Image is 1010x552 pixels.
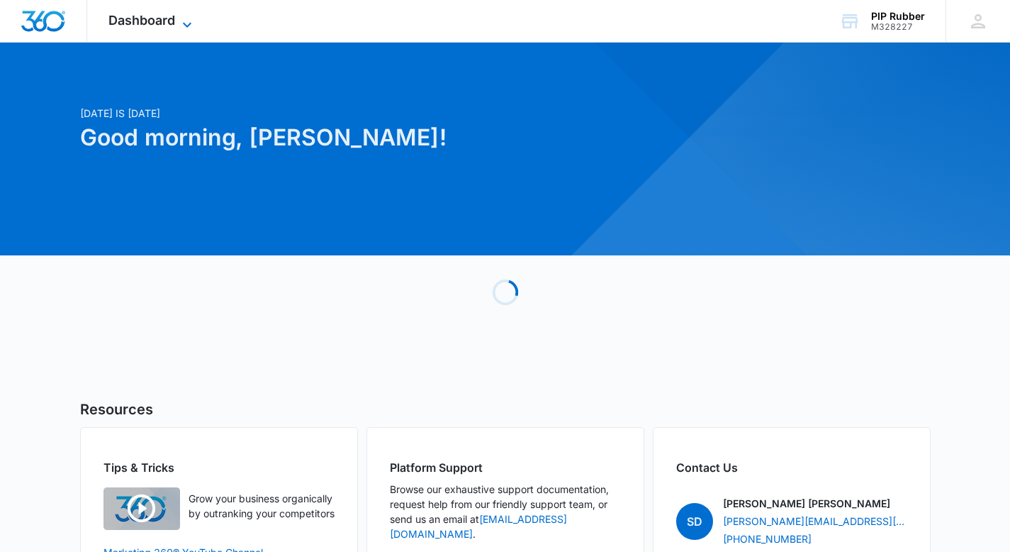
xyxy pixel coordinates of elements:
[103,487,180,530] img: Quick Overview Video
[390,459,621,476] h2: Platform Support
[676,503,713,540] span: SD
[103,459,335,476] h2: Tips & Tricks
[723,514,907,529] a: [PERSON_NAME][EMAIL_ADDRESS][PERSON_NAME][DOMAIN_NAME]
[390,482,621,541] p: Browse our exhaustive support documentation, request help from our friendly support team, or send...
[108,13,175,28] span: Dashboard
[871,11,925,22] div: account name
[80,106,641,121] p: [DATE] is [DATE]
[676,459,907,476] h2: Contact Us
[80,399,931,420] h5: Resources
[189,491,335,521] p: Grow your business organically by outranking your competitors
[80,121,641,155] h1: Good morning, [PERSON_NAME]!
[723,531,812,546] a: [PHONE_NUMBER]
[723,496,890,511] p: [PERSON_NAME] [PERSON_NAME]
[871,22,925,32] div: account id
